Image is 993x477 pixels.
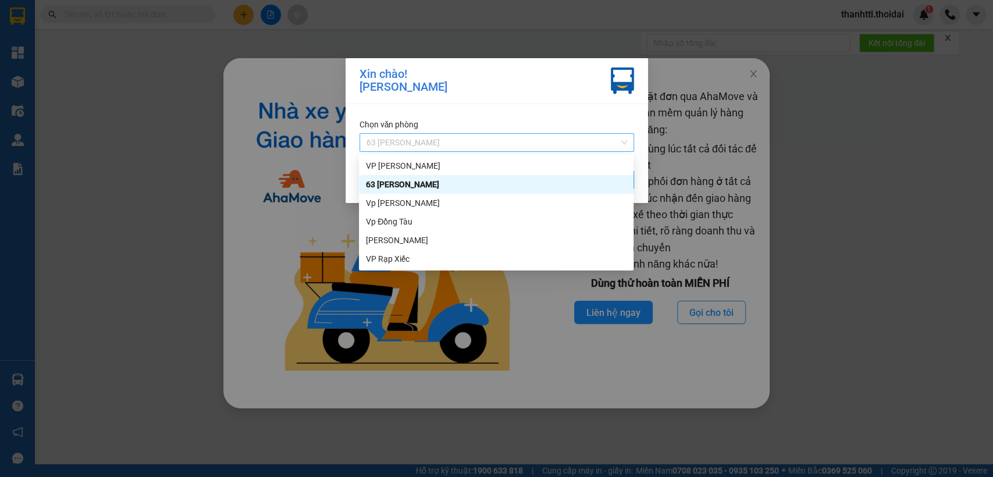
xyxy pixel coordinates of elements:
[359,231,633,250] div: Lý Nhân
[359,194,633,212] div: Vp Lê Hoàn
[366,252,627,265] div: VP Rạp Xiếc
[366,234,627,247] div: [PERSON_NAME]
[359,212,633,231] div: Vp Đồng Tàu
[359,175,633,194] div: 63 Trần Quang Tặng
[611,67,634,94] img: vxr-icon
[366,215,627,228] div: Vp Đồng Tàu
[366,134,627,151] span: 63 Trần Quang Tặng
[359,156,633,175] div: VP Nguyễn Quốc Trị
[359,250,633,268] div: VP Rạp Xiếc
[360,118,634,131] div: Chọn văn phòng
[366,197,627,209] div: Vp [PERSON_NAME]
[366,159,627,172] div: VP [PERSON_NAME]
[366,178,627,191] div: 63 [PERSON_NAME]
[360,67,447,94] div: Xin chào! [PERSON_NAME]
